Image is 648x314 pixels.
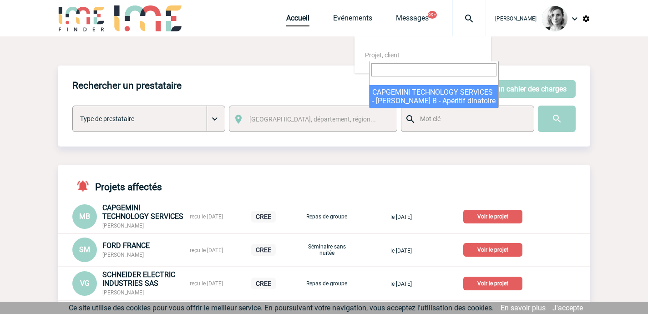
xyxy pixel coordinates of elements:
a: Accueil [286,14,309,26]
span: SCHNEIDER ELECTRIC INDUSTRIES SAS [102,270,175,288]
img: notifications-active-24-px-r.png [76,179,95,192]
span: [GEOGRAPHIC_DATA], département, région... [249,116,376,123]
img: 103019-1.png [542,6,567,31]
p: Voir le projet [463,243,522,257]
a: Voir le projet [463,279,526,287]
span: [PERSON_NAME] [102,289,144,296]
span: le [DATE] [390,248,412,254]
span: [PERSON_NAME] [102,223,144,229]
a: Messages [396,14,429,26]
span: Projet, client [365,51,400,59]
span: le [DATE] [390,214,412,220]
span: VG [80,279,90,288]
h4: Projets affectés [72,179,162,192]
input: Submit [538,106,576,132]
span: le [DATE] [390,281,412,287]
img: IME-Finder [58,5,105,31]
li: CAPGEMINI TECHNOLOGY SERVICES - [PERSON_NAME] B - Apéritif dinatoire [370,85,498,108]
a: Evénements [333,14,372,26]
p: Séminaire sans nuitée [304,243,349,256]
a: En savoir plus [501,304,546,312]
p: CREE [251,244,276,256]
p: CREE [251,278,276,289]
h4: Rechercher un prestataire [72,80,182,91]
p: Voir le projet [463,210,522,223]
a: J'accepte [552,304,583,312]
p: Repas de groupe [304,280,349,287]
button: 99+ [428,11,437,19]
span: reçu le [DATE] [190,213,223,220]
input: Mot clé [418,113,526,125]
span: FORD FRANCE [102,241,150,250]
span: reçu le [DATE] [190,280,223,287]
span: MB [79,212,90,221]
span: SM [79,245,90,254]
p: Voir le projet [463,277,522,290]
a: Voir le projet [463,245,526,253]
span: CAPGEMINI TECHNOLOGY SERVICES [102,203,183,221]
p: CREE [251,211,276,223]
p: Repas de groupe [304,213,349,220]
span: Ce site utilise des cookies pour vous offrir le meilleur service. En poursuivant votre navigation... [69,304,494,312]
span: [PERSON_NAME] [102,252,144,258]
a: Voir le projet [463,212,526,220]
span: reçu le [DATE] [190,247,223,253]
span: [PERSON_NAME] [495,15,537,22]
